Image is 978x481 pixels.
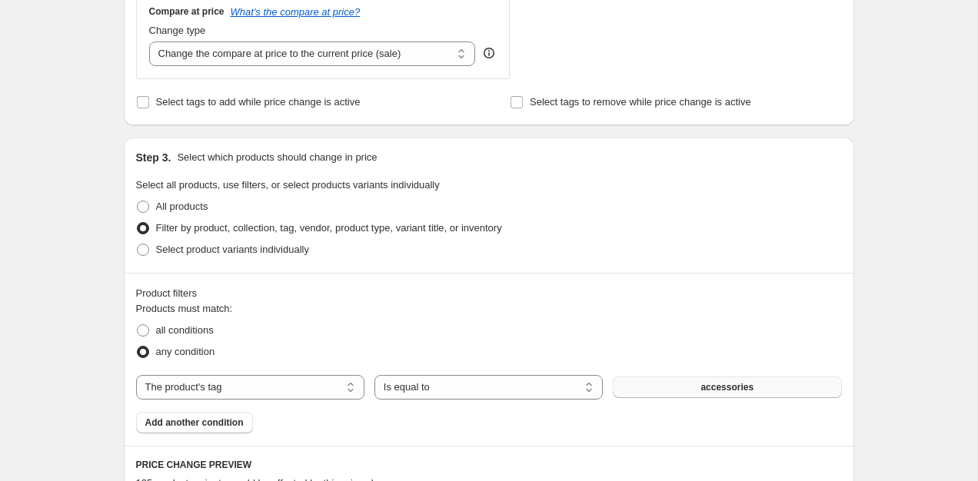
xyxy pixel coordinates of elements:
span: all conditions [156,324,214,336]
div: Product filters [136,286,842,301]
span: Products must match: [136,303,233,314]
span: Change type [149,25,206,36]
span: Select tags to remove while price change is active [530,96,751,108]
button: accessories [613,377,841,398]
button: Add another condition [136,412,253,433]
span: Add another condition [145,416,244,429]
span: Select product variants individually [156,244,309,255]
h6: PRICE CHANGE PREVIEW [136,459,842,471]
span: Filter by product, collection, tag, vendor, product type, variant title, or inventory [156,222,502,234]
span: All products [156,201,208,212]
h3: Compare at price [149,5,225,18]
h2: Step 3. [136,150,171,165]
button: What's the compare at price? [231,6,361,18]
span: accessories [700,381,753,393]
div: help [481,45,497,61]
p: Select which products should change in price [177,150,377,165]
span: Select tags to add while price change is active [156,96,361,108]
span: Select all products, use filters, or select products variants individually [136,179,440,191]
span: any condition [156,346,215,357]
